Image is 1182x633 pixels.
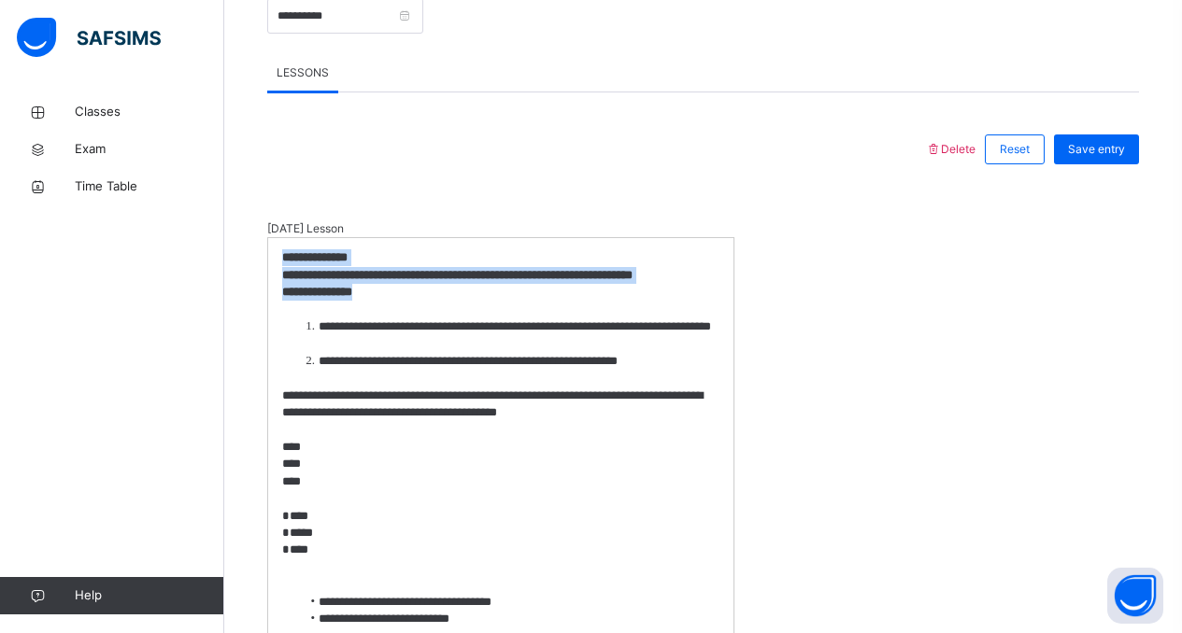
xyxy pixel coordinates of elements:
span: Classes [75,103,224,121]
span: Save entry [1068,141,1125,158]
span: LESSONS [277,64,329,81]
span: Time Table [75,177,224,196]
span: [DATE] Lesson [267,220,734,237]
span: Reset [1000,141,1030,158]
img: safsims [17,18,161,57]
span: Exam [75,140,224,159]
span: Help [75,586,223,605]
span: Delete [925,142,976,156]
button: Open asap [1107,568,1163,624]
